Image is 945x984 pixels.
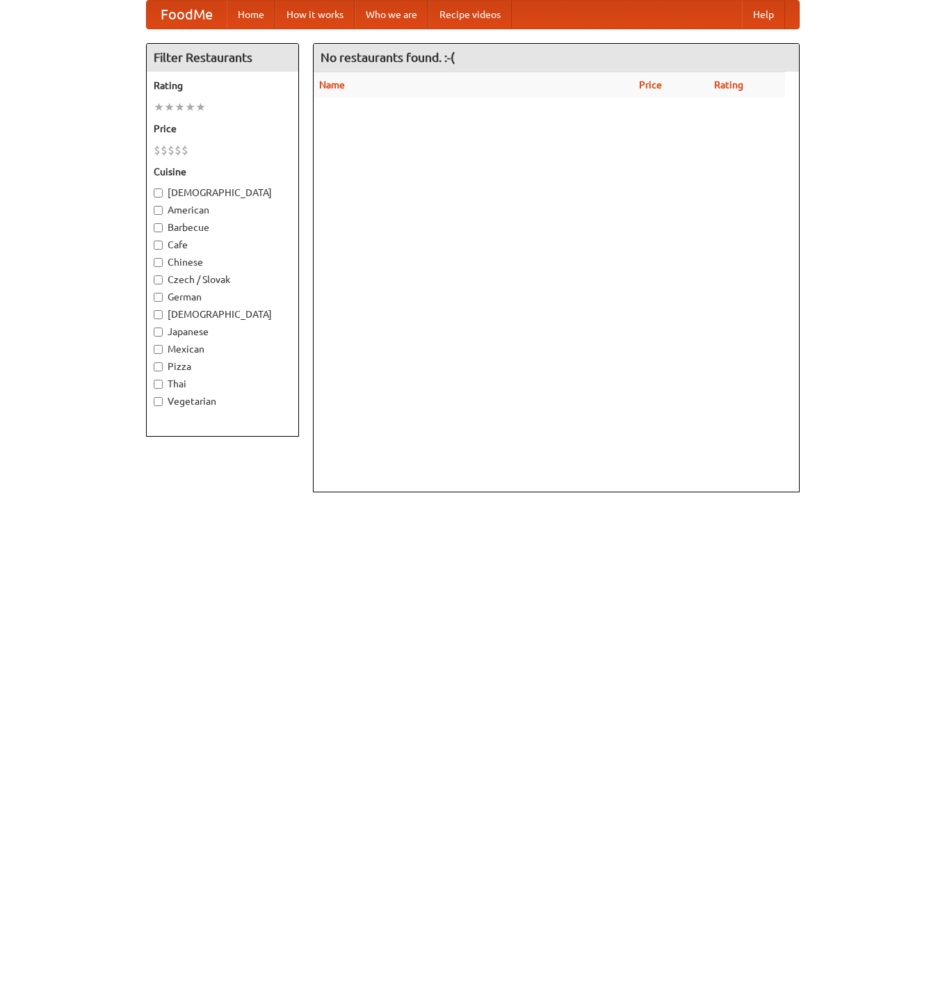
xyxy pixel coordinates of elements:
[154,362,163,371] input: Pizza
[154,241,163,250] input: Cafe
[154,223,163,232] input: Barbecue
[195,99,206,115] li: ★
[428,1,512,29] a: Recipe videos
[227,1,275,29] a: Home
[181,143,188,158] li: $
[161,143,168,158] li: $
[154,293,163,302] input: German
[154,290,291,304] label: German
[154,238,291,252] label: Cafe
[319,79,345,90] a: Name
[147,1,227,29] a: FoodMe
[154,220,291,234] label: Barbecue
[175,143,181,158] li: $
[714,79,743,90] a: Rating
[154,342,291,356] label: Mexican
[275,1,355,29] a: How it works
[321,51,455,64] ng-pluralize: No restaurants found. :-(
[154,255,291,269] label: Chinese
[639,79,662,90] a: Price
[154,328,163,337] input: Japanese
[175,99,185,115] li: ★
[154,99,164,115] li: ★
[154,275,163,284] input: Czech / Slovak
[154,394,291,408] label: Vegetarian
[742,1,785,29] a: Help
[154,360,291,373] label: Pizza
[154,310,163,319] input: [DEMOGRAPHIC_DATA]
[154,186,291,200] label: [DEMOGRAPHIC_DATA]
[154,188,163,197] input: [DEMOGRAPHIC_DATA]
[164,99,175,115] li: ★
[355,1,428,29] a: Who we are
[154,258,163,267] input: Chinese
[154,397,163,406] input: Vegetarian
[147,44,298,72] h4: Filter Restaurants
[154,206,163,215] input: American
[154,143,161,158] li: $
[154,122,291,136] h5: Price
[154,380,163,389] input: Thai
[154,273,291,287] label: Czech / Slovak
[154,345,163,354] input: Mexican
[154,377,291,391] label: Thai
[154,307,291,321] label: [DEMOGRAPHIC_DATA]
[168,143,175,158] li: $
[154,325,291,339] label: Japanese
[154,79,291,92] h5: Rating
[185,99,195,115] li: ★
[154,203,291,217] label: American
[154,165,291,179] h5: Cuisine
